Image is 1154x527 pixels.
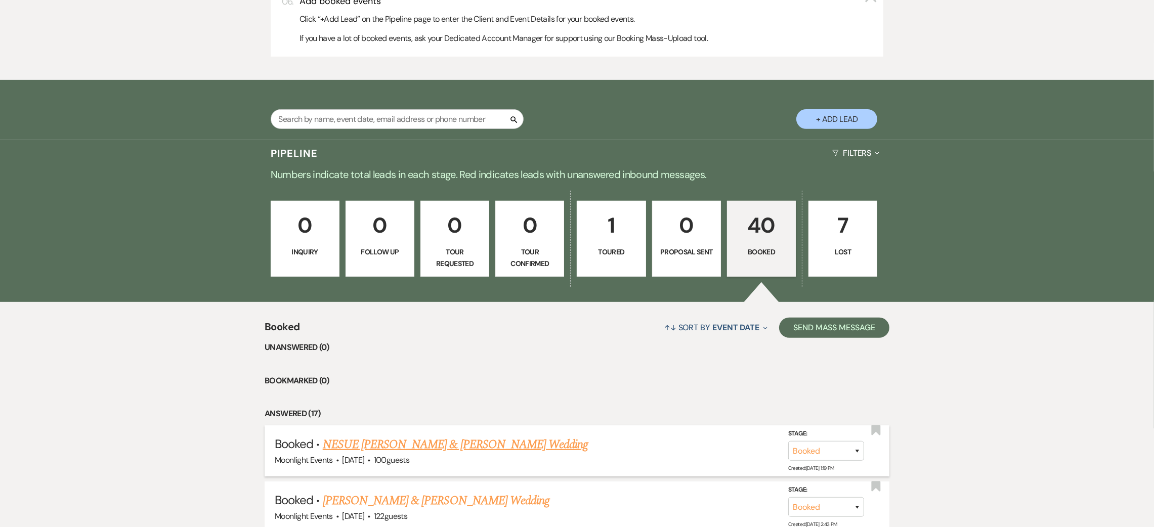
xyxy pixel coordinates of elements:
label: Stage: [788,485,864,496]
p: If you have a lot of booked events, ask your Dedicated Account Manager for support using our Book... [300,32,878,45]
button: Sort By Event Date [660,314,772,341]
button: Filters [828,140,883,166]
button: + Add Lead [796,109,877,129]
a: 0Tour Requested [420,201,489,277]
span: Moonlight Events [275,511,333,521]
span: Event Date [712,322,759,333]
a: 0Tour Confirmed [495,201,564,277]
span: 122 guests [374,511,407,521]
h3: Pipeline [271,146,318,160]
li: Bookmarked (0) [265,374,889,387]
span: Created: [DATE] 1:19 PM [788,465,834,471]
p: 0 [659,208,714,242]
p: 7 [815,208,871,242]
span: Booked [275,492,313,508]
a: NESUE [PERSON_NAME] & [PERSON_NAME] Wedding [323,435,588,454]
button: Send Mass Message [779,318,889,338]
p: 0 [502,208,558,242]
span: [DATE] [342,455,364,465]
p: 0 [427,208,483,242]
span: 100 guests [374,455,409,465]
span: Moonlight Events [275,455,333,465]
p: 0 [277,208,333,242]
p: Tour Requested [427,246,483,269]
a: 0Follow Up [346,201,414,277]
a: 7Lost [808,201,877,277]
p: Booked [734,246,789,257]
input: Search by name, event date, email address or phone number [271,109,524,129]
a: 0Proposal Sent [652,201,721,277]
p: Follow Up [352,246,408,257]
a: [PERSON_NAME] & [PERSON_NAME] Wedding [323,492,549,510]
li: Answered (17) [265,407,889,420]
p: Tour Confirmed [502,246,558,269]
label: Stage: [788,428,864,439]
span: ↑↓ [664,322,676,333]
p: 40 [734,208,789,242]
p: 1 [583,208,639,242]
p: Toured [583,246,639,257]
span: [DATE] [342,511,364,521]
span: Booked [265,319,300,341]
li: Unanswered (0) [265,341,889,354]
a: 40Booked [727,201,796,277]
p: Proposal Sent [659,246,714,257]
span: Booked [275,436,313,452]
a: 1Toured [577,201,646,277]
p: Click “+Add Lead” on the Pipeline page to enter the Client and Event Details for your booked events. [300,13,878,26]
p: Inquiry [277,246,333,257]
a: 0Inquiry [271,201,339,277]
p: Lost [815,246,871,257]
p: 0 [352,208,408,242]
p: Numbers indicate total leads in each stage. Red indicates leads with unanswered inbound messages. [213,166,942,183]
